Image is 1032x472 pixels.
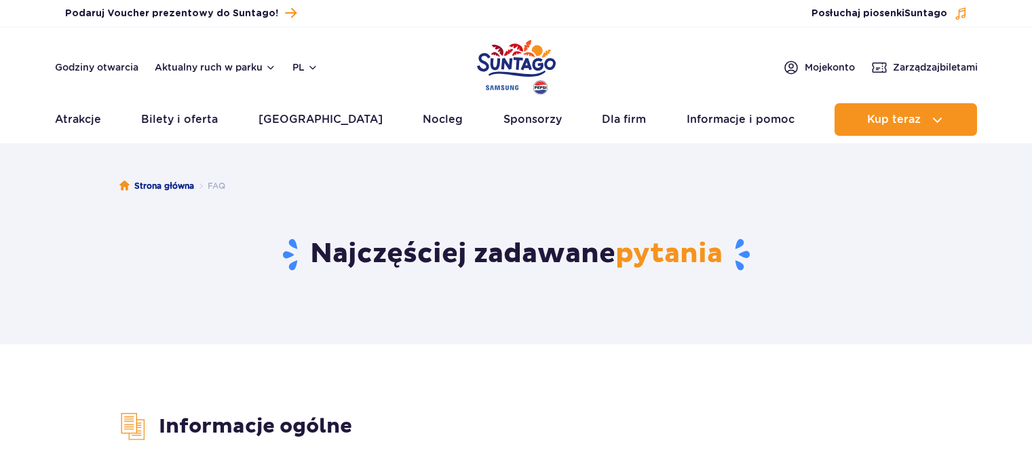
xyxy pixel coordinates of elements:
[615,237,723,271] span: pytania
[119,179,194,193] a: Strona główna
[292,60,318,74] button: pl
[55,60,138,74] a: Godziny otwarcia
[503,103,562,136] a: Sponsorzy
[477,34,556,96] a: Park of Poland
[811,7,947,20] span: Posłuchaj piosenki
[65,4,297,22] a: Podaruj Voucher prezentowy do Suntago!
[119,412,913,441] h3: Informacje ogólne
[687,103,795,136] a: Informacje i pomoc
[867,113,921,126] span: Kup teraz
[783,59,855,75] a: Mojekonto
[871,59,978,75] a: Zarządzajbiletami
[155,62,276,73] button: Aktualny ruch w parku
[835,103,977,136] button: Kup teraz
[893,60,978,74] span: Zarządzaj biletami
[904,9,947,18] span: Suntago
[119,237,913,272] h1: Najczęściej zadawane
[423,103,463,136] a: Nocleg
[141,103,218,136] a: Bilety i oferta
[259,103,383,136] a: [GEOGRAPHIC_DATA]
[55,103,101,136] a: Atrakcje
[811,7,968,20] button: Posłuchaj piosenkiSuntago
[65,7,278,20] span: Podaruj Voucher prezentowy do Suntago!
[602,103,646,136] a: Dla firm
[805,60,855,74] span: Moje konto
[194,179,225,193] li: FAQ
